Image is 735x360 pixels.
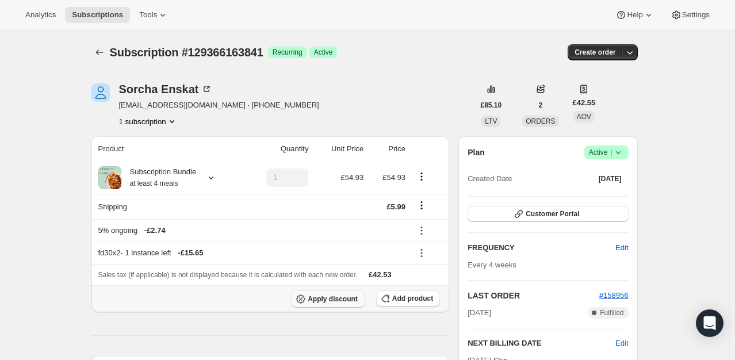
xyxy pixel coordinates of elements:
button: Customer Portal [468,206,628,222]
span: Fulfilled [600,308,623,317]
button: Shipping actions [412,199,431,212]
button: Edit [615,338,628,349]
span: Analytics [25,10,56,20]
a: #158956 [599,291,629,300]
button: Subscriptions [91,44,108,60]
div: Subscription Bundle [121,166,197,189]
h2: LAST ORDER [468,290,599,301]
span: AOV [577,113,591,121]
span: Active [589,147,624,158]
span: Sorcha Enskat [91,83,110,102]
span: Subscriptions [72,10,123,20]
span: Help [627,10,642,20]
span: Add product [392,294,433,303]
button: Apply discount [292,290,365,308]
th: Unit Price [312,136,367,162]
button: [DATE] [592,171,629,187]
span: - £15.65 [178,247,203,259]
span: Settings [682,10,710,20]
span: Apply discount [308,294,358,304]
button: Subscriptions [65,7,130,23]
span: £85.10 [481,101,502,110]
span: ORDERS [526,117,555,125]
span: Every 4 weeks [468,261,516,269]
span: Created Date [468,173,512,185]
h2: Plan [468,147,485,158]
span: £54.93 [341,173,364,182]
th: Shipping [91,194,244,219]
button: Settings [664,7,717,23]
span: | [610,148,612,157]
img: product img [98,166,121,189]
button: #158956 [599,290,629,301]
button: Product actions [412,170,431,183]
th: Price [367,136,409,162]
small: at least 4 meals [130,179,178,187]
h2: FREQUENCY [468,242,615,254]
span: £42.55 [573,97,596,109]
button: Add product [376,290,440,307]
th: Quantity [243,136,312,162]
span: £5.99 [386,202,405,211]
span: Tools [139,10,157,20]
span: Edit [615,242,628,254]
span: Create order [575,48,615,57]
button: Analytics [18,7,63,23]
button: 2 [532,97,550,113]
span: LTV [485,117,497,125]
button: £85.10 [474,97,509,113]
span: Subscription #129366163841 [110,46,263,59]
th: Product [91,136,244,162]
h2: NEXT BILLING DATE [468,338,615,349]
div: 5% ongoing [98,225,405,236]
button: Create order [568,44,622,60]
div: Open Intercom Messenger [696,309,723,337]
span: 2 [539,101,543,110]
span: - £2.74 [144,225,166,236]
button: Edit [608,239,635,257]
span: Active [314,48,333,57]
span: £54.93 [382,173,405,182]
span: Customer Portal [526,209,579,219]
div: fd30x2 - 1 instance left [98,247,405,259]
span: Sales tax (if applicable) is not displayed because it is calculated with each new order. [98,271,358,279]
span: Recurring [273,48,303,57]
span: [DATE] [599,174,622,183]
span: £42.53 [369,270,392,279]
div: Sorcha Enskat [119,83,213,95]
button: Tools [132,7,175,23]
button: Product actions [119,116,178,127]
button: Help [608,7,661,23]
span: [EMAIL_ADDRESS][DOMAIN_NAME] · [PHONE_NUMBER] [119,99,319,111]
span: [DATE] [468,307,491,319]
